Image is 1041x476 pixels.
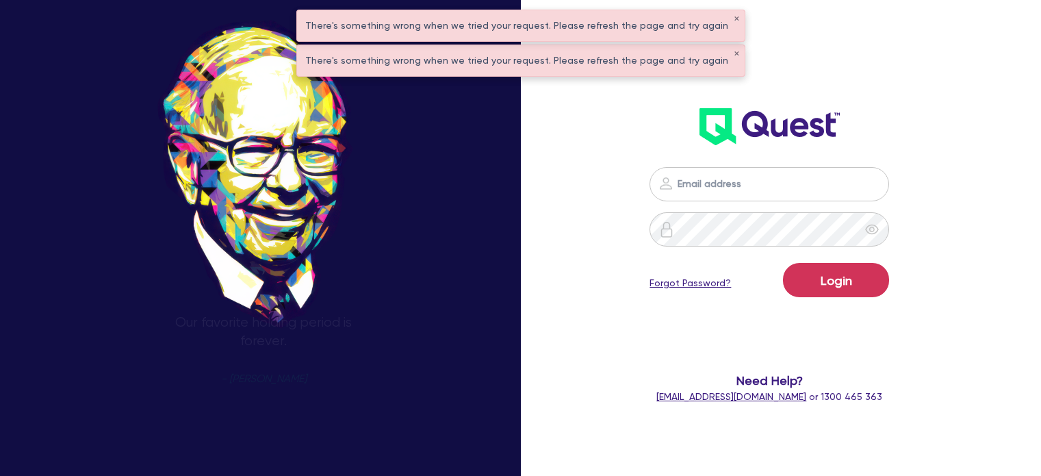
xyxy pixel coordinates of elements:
[297,10,745,41] div: There's something wrong when we tried your request. Please refresh the page and try again
[658,221,675,238] img: icon-password
[634,371,904,390] span: Need Help?
[734,51,739,58] button: ✕
[650,167,889,201] input: Email address
[699,108,840,145] img: wH2k97JdezQIQAAAABJRU5ErkJggg==
[656,391,806,402] a: [EMAIL_ADDRESS][DOMAIN_NAME]
[734,16,739,23] button: ✕
[221,374,307,384] span: - [PERSON_NAME]
[650,276,731,290] a: Forgot Password?
[783,263,889,297] button: Login
[297,45,745,76] div: There's something wrong when we tried your request. Please refresh the page and try again
[656,391,882,402] span: or 1300 465 363
[865,223,879,236] span: eye
[658,175,674,192] img: icon-password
